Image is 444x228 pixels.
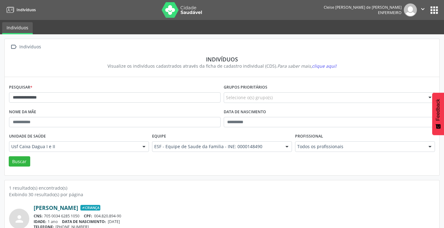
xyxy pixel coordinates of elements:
[13,56,431,63] div: Indivíduos
[34,213,435,219] div: 705 0034 6285 1050
[18,42,42,51] div: Indivíduos
[224,107,266,117] label: Data de nascimento
[297,143,422,150] span: Todos os profissionais
[14,213,25,225] i: person
[324,5,402,10] div: Cleise [PERSON_NAME] de [PERSON_NAME]
[154,143,279,150] span: ESF - Equipe de Saude da Familia - INE: 0000148490
[2,22,33,34] a: Indivíduos
[80,205,100,211] span: Criança
[34,219,435,224] div: 1 ano
[13,63,431,69] div: Visualize os indivíduos cadastrados através da ficha de cadastro individual (CDS).
[432,93,444,135] button: Feedback - Mostrar pesquisa
[404,3,417,17] img: img
[34,213,43,219] span: CNS:
[34,219,46,224] span: IDADE:
[9,185,435,191] div: 1 resultado(s) encontrado(s)
[152,132,166,141] label: Equipe
[17,7,36,12] span: Indivíduos
[226,94,273,101] span: Selecione o(s) grupo(s)
[34,204,78,211] a: [PERSON_NAME]
[9,191,435,198] div: Exibindo 30 resultado(s) por página
[9,83,32,92] label: Pesquisar
[11,143,136,150] span: Usf Caixa Dagua I e II
[84,213,92,219] span: CPF:
[417,3,429,17] button: 
[277,63,337,69] i: Para saber mais,
[9,42,18,51] i: 
[9,156,30,167] button: Buscar
[9,132,46,141] label: Unidade de saúde
[429,5,440,16] button: apps
[9,107,36,117] label: Nome da mãe
[108,219,120,224] span: [DATE]
[435,99,441,121] span: Feedback
[9,42,42,51] a:  Indivíduos
[295,132,323,141] label: Profissional
[94,213,121,219] span: 004.820.894-90
[378,10,402,15] span: Enfermeiro
[312,63,337,69] span: clique aqui!
[4,5,36,15] a: Indivíduos
[62,219,106,224] span: DATA DE NASCIMENTO:
[224,83,267,92] label: Grupos prioritários
[419,6,426,12] i: 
